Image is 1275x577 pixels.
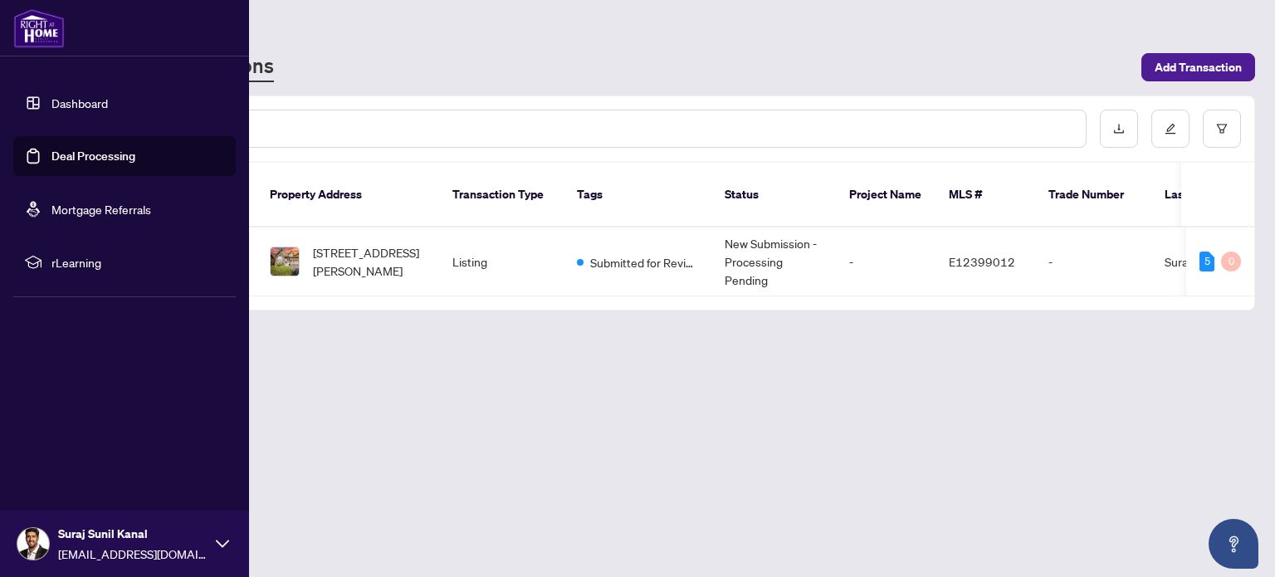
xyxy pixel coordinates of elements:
[564,163,711,227] th: Tags
[1155,54,1242,81] span: Add Transaction
[836,163,935,227] th: Project Name
[949,254,1015,269] span: E12399012
[1209,519,1258,569] button: Open asap
[51,202,151,217] a: Mortgage Referrals
[58,545,208,563] span: [EMAIL_ADDRESS][DOMAIN_NAME]
[439,227,564,296] td: Listing
[51,95,108,110] a: Dashboard
[439,163,564,227] th: Transaction Type
[590,253,698,271] span: Submitted for Review
[1113,123,1125,134] span: download
[1035,227,1151,296] td: -
[51,253,224,271] span: rLearning
[711,227,836,296] td: New Submission - Processing Pending
[1199,252,1214,271] div: 5
[17,528,49,560] img: Profile Icon
[836,227,935,296] td: -
[51,149,135,164] a: Deal Processing
[256,163,439,227] th: Property Address
[935,163,1035,227] th: MLS #
[1035,163,1151,227] th: Trade Number
[1203,110,1241,148] button: filter
[1141,53,1255,81] button: Add Transaction
[13,8,65,48] img: logo
[1165,123,1176,134] span: edit
[711,163,836,227] th: Status
[271,247,299,276] img: thumbnail-img
[1221,252,1241,271] div: 0
[58,525,208,543] span: Suraj Sunil Kanal
[1151,110,1190,148] button: edit
[313,243,426,280] span: [STREET_ADDRESS][PERSON_NAME]
[1100,110,1138,148] button: download
[1216,123,1228,134] span: filter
